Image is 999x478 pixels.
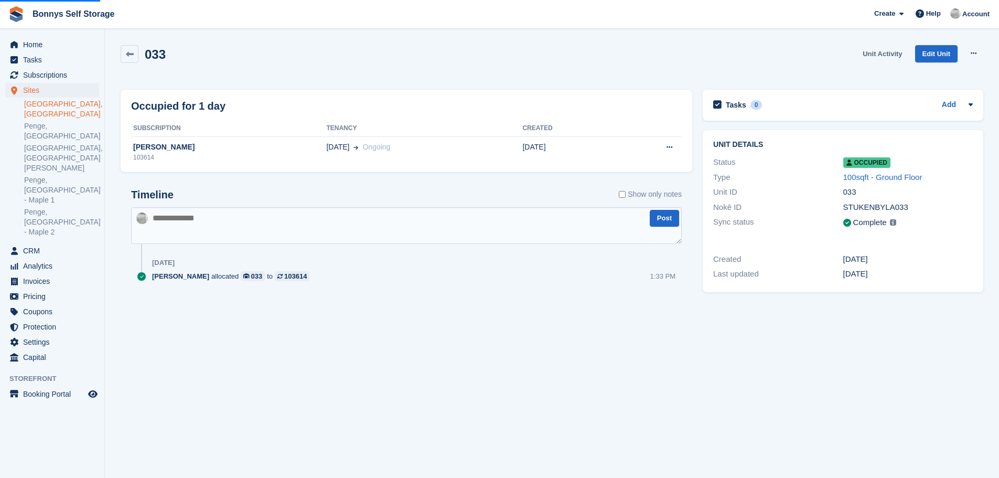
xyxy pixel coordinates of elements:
[843,201,973,214] div: STUKENBYLA033
[275,271,309,281] a: 103614
[843,268,973,280] div: [DATE]
[23,243,86,258] span: CRM
[23,350,86,365] span: Capital
[713,268,843,280] div: Last updated
[950,8,961,19] img: James Bonny
[726,100,746,110] h2: Tasks
[713,186,843,198] div: Unit ID
[362,143,390,151] span: Ongoing
[24,99,99,119] a: [GEOGRAPHIC_DATA], [GEOGRAPHIC_DATA]
[619,189,682,200] label: Show only notes
[522,120,614,137] th: Created
[131,153,326,162] div: 103614
[713,216,843,229] div: Sync status
[843,186,973,198] div: 033
[23,52,86,67] span: Tasks
[713,141,973,149] h2: Unit details
[713,253,843,265] div: Created
[942,99,956,111] a: Add
[890,219,896,226] img: icon-info-grey-7440780725fd019a000dd9b08b2336e03edf1995a4989e88bcd33f0948082b44.svg
[619,189,626,200] input: Show only notes
[284,271,307,281] div: 103614
[131,120,326,137] th: Subscription
[713,172,843,184] div: Type
[23,37,86,52] span: Home
[23,335,86,349] span: Settings
[241,271,265,281] a: 033
[5,83,99,98] a: menu
[858,45,906,62] a: Unit Activity
[24,207,99,237] a: Penge, [GEOGRAPHIC_DATA] - Maple 2
[152,271,209,281] span: [PERSON_NAME]
[874,8,895,19] span: Create
[152,259,175,267] div: [DATE]
[522,136,614,168] td: [DATE]
[23,387,86,401] span: Booking Portal
[5,320,99,334] a: menu
[5,68,99,82] a: menu
[24,175,99,205] a: Penge, [GEOGRAPHIC_DATA] - Maple 1
[650,210,679,227] button: Post
[23,320,86,334] span: Protection
[713,201,843,214] div: Nokē ID
[152,271,315,281] div: allocated to
[650,271,675,281] div: 1:33 PM
[131,142,326,153] div: [PERSON_NAME]
[713,156,843,168] div: Status
[24,143,99,173] a: [GEOGRAPHIC_DATA], [GEOGRAPHIC_DATA][PERSON_NAME]
[24,121,99,141] a: Penge, [GEOGRAPHIC_DATA]
[962,9,990,19] span: Account
[915,45,958,62] a: Edit Unit
[9,374,104,384] span: Storefront
[23,304,86,319] span: Coupons
[23,289,86,304] span: Pricing
[326,120,522,137] th: Tenancy
[843,173,922,182] a: 100sqft - Ground Floor
[23,274,86,289] span: Invoices
[5,259,99,273] a: menu
[136,213,148,224] img: James Bonny
[131,189,174,201] h2: Timeline
[145,47,166,61] h2: 033
[926,8,941,19] span: Help
[750,100,762,110] div: 0
[326,142,349,153] span: [DATE]
[5,243,99,258] a: menu
[5,350,99,365] a: menu
[87,388,99,400] a: Preview store
[5,304,99,319] a: menu
[5,274,99,289] a: menu
[23,83,86,98] span: Sites
[5,289,99,304] a: menu
[28,5,119,23] a: Bonnys Self Storage
[5,37,99,52] a: menu
[23,259,86,273] span: Analytics
[843,157,890,168] span: Occupied
[5,335,99,349] a: menu
[251,271,263,281] div: 033
[8,6,24,22] img: stora-icon-8386f47178a22dfd0bd8f6a31ec36ba5ce8667c1dd55bd0f319d3a0aa187defe.svg
[843,253,973,265] div: [DATE]
[23,68,86,82] span: Subscriptions
[5,387,99,401] a: menu
[5,52,99,67] a: menu
[131,98,225,114] h2: Occupied for 1 day
[853,217,887,229] div: Complete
